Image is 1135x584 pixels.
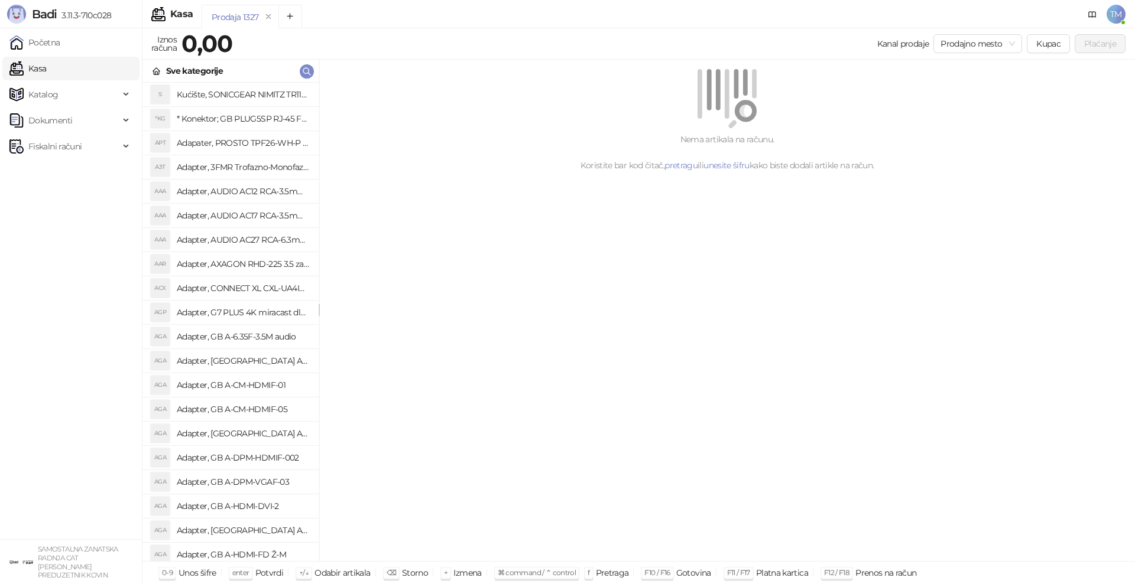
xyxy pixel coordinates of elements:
[177,303,309,322] h4: Adapter, G7 PLUS 4K miracast dlna airplay za TV
[149,32,179,56] div: Iznos računa
[151,497,170,516] div: AGA
[877,37,929,50] div: Kanal prodaje
[28,109,72,132] span: Dokumenti
[177,472,309,491] h4: Adapter, GB A-DPM-VGAF-03
[151,327,170,346] div: AGA
[177,133,309,152] h4: Adapater, PROSTO TPF26-WH-P razdelnik
[177,448,309,467] h4: Adapter, GB A-DPM-HDMIF-002
[162,568,173,577] span: 0-9
[855,565,916,580] div: Prenos na račun
[177,279,309,298] h4: Adapter, CONNECT XL CXL-UA4IN1 putni univerzalni
[177,424,309,443] h4: Adapter, [GEOGRAPHIC_DATA] A-CMU3-LAN-05 hub
[177,351,309,370] h4: Adapter, [GEOGRAPHIC_DATA] A-AC-UKEU-001 UK na EU 7.5A
[676,565,711,580] div: Gotovina
[9,550,33,574] img: 64x64-companyLogo-ae27db6e-dfce-48a1-b68e-83471bd1bffd.png
[151,376,170,394] div: AGA
[9,57,46,80] a: Kasa
[151,448,170,467] div: AGA
[151,279,170,298] div: ACX
[255,565,284,580] div: Potvrdi
[498,568,576,577] span: ⌘ command / ⌃ control
[333,133,1121,172] div: Nema artikala na računu. Koristite bar kod čitač, ili kako biste dodali artikle na račun.
[1027,34,1070,53] button: Kupac
[177,545,309,564] h4: Adapter, GB A-HDMI-FD Ž-M
[453,565,481,580] div: Izmena
[151,521,170,540] div: AGA
[941,35,1015,53] span: Prodajno mesto
[151,85,170,104] div: S
[232,568,249,577] span: enter
[9,31,60,54] a: Početna
[387,568,396,577] span: ⌫
[166,64,223,77] div: Sve kategorije
[299,568,309,577] span: ↑/↓
[703,160,750,171] a: unesite šifru
[1083,5,1102,24] a: Dokumentacija
[32,7,57,21] span: Badi
[177,206,309,225] h4: Adapter, AUDIO AC17 RCA-3.5mm stereo
[7,5,26,24] img: Logo
[177,85,309,104] h4: Kućište, SONICGEAR NIMITZ TR1100 belo BEZ napajanja
[28,83,59,106] span: Katalog
[151,545,170,564] div: AGA
[1107,5,1126,24] span: TM
[644,568,670,577] span: F10 / F16
[142,83,319,561] div: grid
[824,568,849,577] span: F12 / F18
[1075,34,1126,53] button: Plaćanje
[177,376,309,394] h4: Adapter, GB A-CM-HDMIF-01
[177,230,309,249] h4: Adapter, AUDIO AC27 RCA-6.3mm stereo
[151,255,170,273] div: AAR
[177,327,309,346] h4: Adapter, GB A-6.35F-3.5M audio
[151,158,170,177] div: A3T
[57,10,111,21] span: 3.11.3-710c028
[170,9,193,19] div: Kasa
[151,303,170,322] div: AGP
[151,424,170,443] div: AGA
[261,12,276,22] button: remove
[588,568,589,577] span: f
[177,109,309,128] h4: * Konektor; GB PLUG5SP RJ-45 FTP Kat.5
[177,158,309,177] h4: Adapter, 3FMR Trofazno-Monofazni
[177,497,309,516] h4: Adapter, GB A-HDMI-DVI-2
[177,182,309,201] h4: Adapter, AUDIO AC12 RCA-3.5mm mono
[177,521,309,540] h4: Adapter, [GEOGRAPHIC_DATA] A-HDMI-FC Ž-M
[177,400,309,419] h4: Adapter, GB A-CM-HDMIF-05
[402,565,428,580] div: Storno
[151,472,170,491] div: AGA
[756,565,808,580] div: Platna kartica
[181,29,232,58] strong: 0,00
[151,182,170,201] div: AAA
[278,5,302,28] button: Add tab
[212,11,258,24] div: Prodaja 1327
[664,160,698,171] a: pretragu
[151,133,170,152] div: APT
[596,565,629,580] div: Pretraga
[38,545,118,579] small: SAMOSTALNA ZANATSKA RADNJA CAT [PERSON_NAME] PREDUZETNIK KOVIN
[314,565,370,580] div: Odabir artikala
[151,400,170,419] div: AGA
[179,565,216,580] div: Unos šifre
[151,351,170,370] div: AGA
[151,230,170,249] div: AAA
[727,568,750,577] span: F11 / F17
[151,206,170,225] div: AAA
[444,568,447,577] span: +
[28,135,82,158] span: Fiskalni računi
[177,255,309,273] h4: Adapter, AXAGON RHD-225 3.5 za 2x2.5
